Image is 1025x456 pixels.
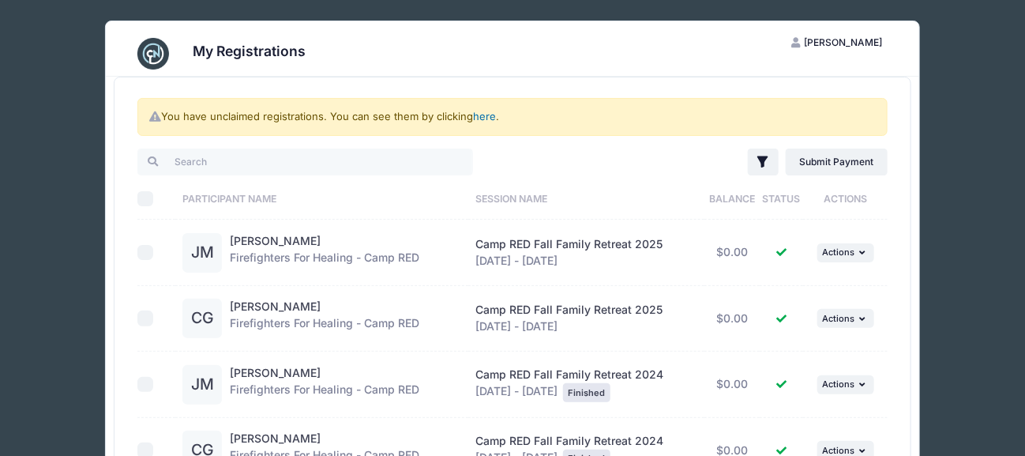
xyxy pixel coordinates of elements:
[182,247,222,260] a: JM
[230,233,419,273] div: Firefighters For Healing - Camp RED
[193,43,306,59] h3: My Registrations
[230,300,321,313] a: [PERSON_NAME]
[704,352,759,418] td: $0.00
[817,375,874,394] button: Actions
[476,303,663,316] span: Camp RED Fall Family Retreat 2025
[137,178,175,220] th: Select All
[786,149,888,175] a: Submit Payment
[476,302,697,335] div: [DATE] - [DATE]
[476,434,664,447] span: Camp RED Fall Family Retreat 2024
[182,299,222,338] div: CG
[803,178,888,220] th: Actions: activate to sort column ascending
[476,367,664,381] span: Camp RED Fall Family Retreat 2024
[822,247,854,258] span: Actions
[704,286,759,352] td: $0.00
[704,220,759,286] td: $0.00
[182,379,222,392] a: JM
[476,367,697,402] div: [DATE] - [DATE]
[817,309,874,328] button: Actions
[137,38,169,70] img: CampNetwork
[230,299,419,338] div: Firefighters For Healing - Camp RED
[473,110,496,122] a: here
[778,29,896,56] button: [PERSON_NAME]
[704,178,759,220] th: Balance: activate to sort column ascending
[230,432,321,445] a: [PERSON_NAME]
[230,365,419,405] div: Firefighters For Healing - Camp RED
[182,312,222,326] a: CG
[175,178,468,220] th: Participant Name: activate to sort column ascending
[822,445,854,456] span: Actions
[476,237,663,251] span: Camp RED Fall Family Retreat 2025
[468,178,704,220] th: Session Name: activate to sort column ascending
[817,243,874,262] button: Actions
[822,313,854,324] span: Actions
[822,379,854,390] span: Actions
[804,36,882,48] span: [PERSON_NAME]
[137,98,888,136] div: You have unclaimed registrations. You can see them by clicking .
[137,149,473,175] input: Search
[230,366,321,379] a: [PERSON_NAME]
[760,178,804,220] th: Status: activate to sort column ascending
[230,234,321,247] a: [PERSON_NAME]
[182,365,222,405] div: JM
[563,383,610,402] div: Finished
[476,236,697,269] div: [DATE] - [DATE]
[182,233,222,273] div: JM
